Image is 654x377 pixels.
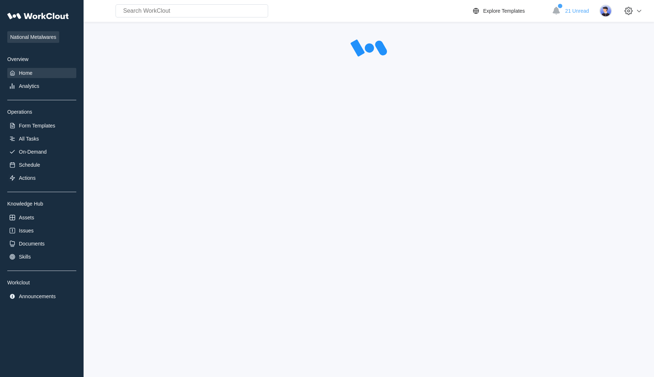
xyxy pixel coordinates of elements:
[19,162,40,168] div: Schedule
[7,56,76,62] div: Overview
[7,121,76,131] a: Form Templates
[7,280,76,285] div: Workclout
[7,160,76,170] a: Schedule
[7,239,76,249] a: Documents
[7,147,76,157] a: On-Demand
[19,149,47,155] div: On-Demand
[19,293,56,299] div: Announcements
[19,83,39,89] div: Analytics
[472,7,548,15] a: Explore Templates
[116,4,268,17] input: Search WorkClout
[19,241,45,247] div: Documents
[599,5,612,17] img: user-5.png
[19,70,32,76] div: Home
[7,109,76,115] div: Operations
[7,212,76,223] a: Assets
[7,201,76,207] div: Knowledge Hub
[7,173,76,183] a: Actions
[7,252,76,262] a: Skills
[7,31,59,43] span: National Metalwares
[7,81,76,91] a: Analytics
[7,291,76,301] a: Announcements
[7,68,76,78] a: Home
[19,254,31,260] div: Skills
[19,228,33,234] div: Issues
[7,226,76,236] a: Issues
[7,134,76,144] a: All Tasks
[19,215,34,220] div: Assets
[19,175,36,181] div: Actions
[565,8,589,14] span: 21 Unread
[19,136,39,142] div: All Tasks
[19,123,55,129] div: Form Templates
[483,8,525,14] div: Explore Templates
